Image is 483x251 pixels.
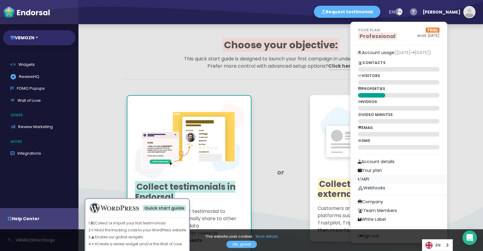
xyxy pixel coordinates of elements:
[389,8,395,15] span: en
[385,6,406,18] button: en
[422,239,453,251] div: Language
[350,206,447,215] a: Team Members
[205,234,253,239] span: This website uses cookies.
[358,60,440,66] p: CONTACTS
[358,138,440,143] p: SMS
[3,6,50,18] img: endorsal-logo-white@2x.png
[88,202,140,214] img: wordpress.org-logo.png
[406,33,440,38] p: ends [DATE]
[358,32,397,40] span: Professional
[394,50,431,56] span: ([DATE] [DATE])
[350,48,447,57] a: Account usage
[358,112,440,117] p: VIDEO MINUTES
[143,205,186,211] span: Quick start guide
[422,239,453,251] aside: Language selected: English
[259,169,302,176] h3: or
[350,175,447,184] a: API
[3,59,75,71] a: Widgets
[358,86,440,92] p: PROPERTIES
[318,205,427,234] p: Customers are sent directly to review platforms such as Google, Facebook, Yelp, Trustpilot, TripA...
[350,166,447,175] a: Your plan
[426,27,440,33] span: TRIAL
[358,125,440,130] p: EMAIL
[226,241,257,248] a: Ok, great
[314,6,380,18] button: Request testimonial
[124,55,438,70] p: This quick start guide is designed to launch your first campaign in under 2 minutes. Prefer more ...
[423,3,460,21] div: [PERSON_NAME]
[350,157,447,166] a: Account details
[3,109,78,121] p: Share
[88,234,186,240] p: 3. Enable our global widgets
[3,136,78,147] p: More
[462,230,477,245] div: Open Intercom Messenger
[3,30,75,45] button: VBMGZN
[222,38,339,52] span: Choose your objective:
[358,73,440,79] p: VISITORS
[3,121,75,133] a: Review Marketing
[3,82,75,95] a: FOMO Popups
[328,63,353,70] a: Click here
[88,227,186,233] p: 2. Add the tracking code to your WordPress website
[88,241,186,247] p: 4. Create a review widget and/or the Wall of Love
[464,7,475,18] img: default-avatar.jpg
[318,103,427,176] img: google-facebook-review-widget@2x.png
[3,147,75,159] a: Integrations
[420,3,475,21] button: [PERSON_NAME]
[350,198,447,206] a: Company
[422,240,453,251] a: EN
[135,103,243,179] img: superlinks.png
[350,184,447,192] a: Webhooks
[318,178,403,200] span: Collect reviews on external platforms
[3,71,75,83] a: ReviewHQ
[358,27,397,33] p: YOUR PLAN:
[256,234,278,240] a: More details
[350,215,447,224] a: White Label
[358,99,440,105] p: VIDEOS
[3,95,75,107] a: Wall of Love
[88,220,186,226] p: 1. Collect or import your first testimonials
